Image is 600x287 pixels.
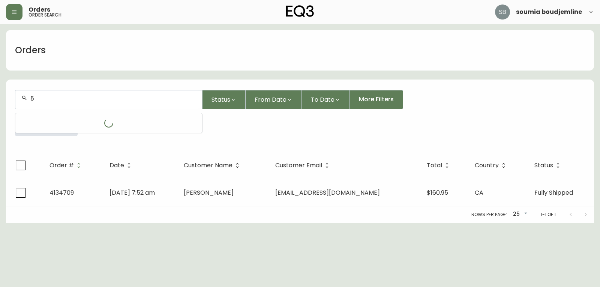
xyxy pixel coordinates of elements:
img: logo [286,5,314,17]
input: Search [30,95,196,102]
span: Fully Shipped [534,188,573,197]
span: [PERSON_NAME] [184,188,234,197]
button: Status [202,90,246,109]
h5: order search [28,13,61,17]
span: From Date [255,95,286,104]
span: Total [427,162,452,169]
span: Order # [49,163,74,168]
p: Rows per page: [471,211,507,218]
span: 4134709 [49,188,74,197]
button: More Filters [350,90,403,109]
span: Customer Email [275,162,332,169]
span: More Filters [359,95,394,104]
span: Orders [28,7,50,13]
span: Customer Name [184,163,232,168]
span: Status [211,95,230,104]
span: Total [427,163,442,168]
h1: Orders [15,44,46,57]
span: Date [109,162,134,169]
img: 83621bfd3c61cadf98040c636303d86a [495,5,510,20]
span: Customer Email [275,163,322,168]
span: To Date [311,95,334,104]
span: Status [534,163,553,168]
span: Date [109,163,124,168]
span: Country [475,163,499,168]
span: [DATE] 7:52 am [109,188,155,197]
button: From Date [246,90,302,109]
span: soumia boudjemline [516,9,582,15]
span: Status [534,162,563,169]
span: Order # [49,162,84,169]
span: Customer Name [184,162,242,169]
span: Country [475,162,508,169]
span: [EMAIL_ADDRESS][DOMAIN_NAME] [275,188,380,197]
div: 25 [510,208,529,221]
span: $160.95 [427,188,448,197]
p: 1-1 of 1 [541,211,556,218]
span: CA [475,188,483,197]
button: To Date [302,90,350,109]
